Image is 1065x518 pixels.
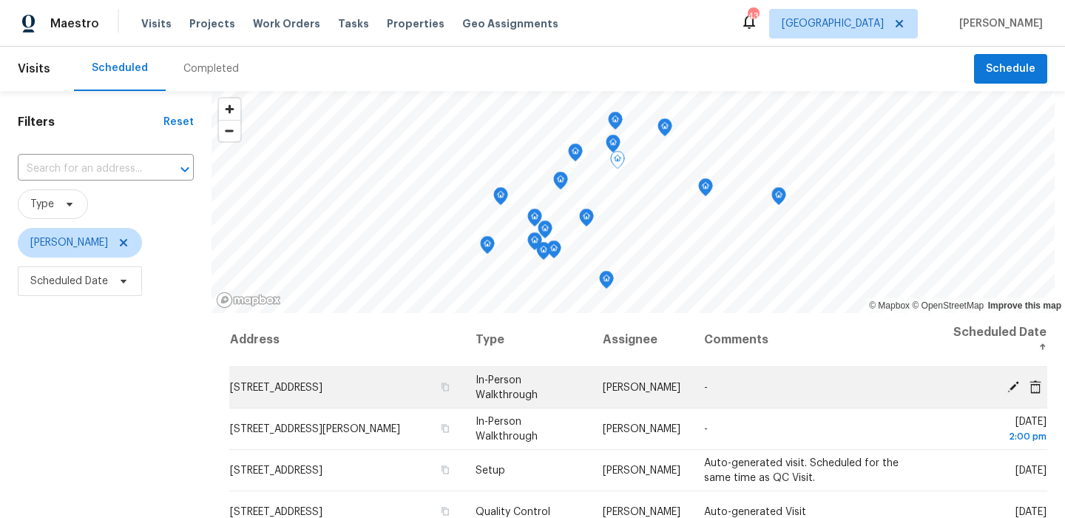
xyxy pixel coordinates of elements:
span: Visits [141,16,172,31]
span: Projects [189,16,235,31]
h1: Filters [18,115,163,129]
span: [GEOGRAPHIC_DATA] [782,16,884,31]
div: Map marker [698,178,713,201]
span: [STREET_ADDRESS] [230,383,322,393]
span: Visits [18,53,50,85]
canvas: Map [212,91,1055,313]
button: Zoom in [219,98,240,120]
div: Map marker [608,112,623,135]
a: Mapbox [869,300,910,311]
button: Schedule [974,54,1047,84]
span: Maestro [50,16,99,31]
span: Setup [476,465,505,476]
span: [DATE] [950,417,1047,444]
span: [DATE] [1015,507,1047,517]
span: [STREET_ADDRESS] [230,465,322,476]
div: Map marker [527,209,542,232]
span: Auto-generated Visit [704,507,806,517]
div: Map marker [771,187,786,210]
th: Address [229,313,464,367]
div: Scheduled [92,61,148,75]
span: - [704,424,708,434]
span: [PERSON_NAME] [603,507,680,517]
span: - [704,383,708,393]
div: Map marker [599,271,614,294]
span: Scheduled Date [30,274,108,289]
span: Edit [1002,380,1024,393]
span: [PERSON_NAME] [603,465,680,476]
span: [PERSON_NAME] [603,424,680,434]
div: 43 [748,9,758,24]
div: Map marker [547,240,561,263]
th: Assignee [591,313,692,367]
span: Quality Control [476,507,550,517]
div: Map marker [493,187,508,210]
a: Improve this map [988,300,1061,311]
span: Properties [387,16,444,31]
input: Search for an address... [18,158,152,181]
a: Mapbox homepage [216,292,281,309]
div: Map marker [568,144,583,166]
span: Zoom out [219,121,240,141]
span: [PERSON_NAME] [603,383,680,393]
div: Map marker [579,209,594,232]
span: Tasks [338,18,369,29]
span: In-Person Walkthrough [476,375,538,400]
div: Reset [163,115,194,129]
button: Copy Address [439,463,452,477]
div: Map marker [553,172,568,195]
div: Map marker [610,151,625,174]
div: Map marker [538,221,552,243]
button: Zoom out [219,120,240,141]
span: In-Person Walkthrough [476,417,538,442]
button: Open [175,159,195,180]
div: Completed [183,61,239,76]
button: Copy Address [439,505,452,518]
span: Schedule [986,60,1035,78]
span: Cancel [1024,380,1047,393]
span: [STREET_ADDRESS][PERSON_NAME] [230,424,400,434]
span: Type [30,197,54,212]
span: Auto-generated visit. Scheduled for the same time as QC Visit. [704,458,899,483]
th: Comments [692,313,938,367]
a: OpenStreetMap [912,300,984,311]
button: Copy Address [439,422,452,435]
div: Map marker [606,135,621,158]
div: Map marker [480,236,495,259]
div: 2:00 pm [950,429,1047,444]
span: [DATE] [1015,465,1047,476]
div: Map marker [657,118,672,141]
th: Type [464,313,591,367]
span: [STREET_ADDRESS] [230,507,322,517]
th: Scheduled Date ↑ [938,313,1047,367]
span: [PERSON_NAME] [953,16,1043,31]
div: Map marker [536,242,551,265]
span: [PERSON_NAME] [30,235,108,250]
span: Work Orders [253,16,320,31]
span: Geo Assignments [462,16,558,31]
div: Map marker [527,232,542,255]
